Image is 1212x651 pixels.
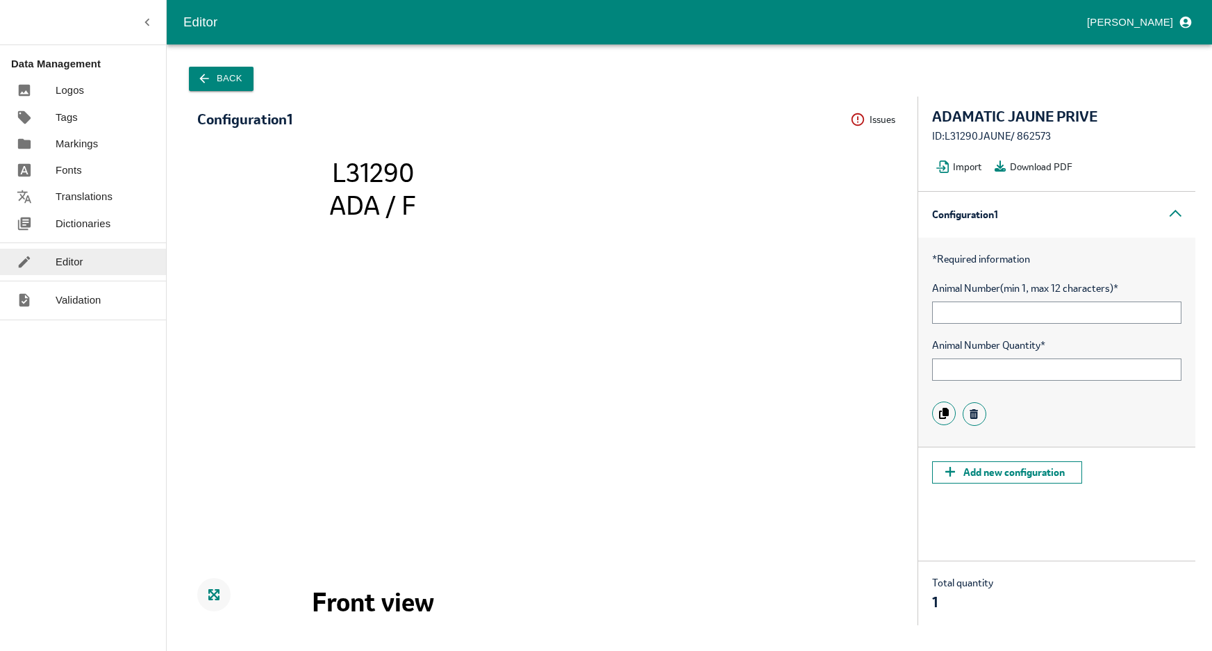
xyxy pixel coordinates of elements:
div: Configuration 1 [918,192,1195,238]
p: [PERSON_NAME] [1087,15,1173,30]
tspan: L31290 [332,155,414,189]
button: Back [189,67,254,91]
div: ADAMATIC JAUNE PRIVE [932,109,1181,124]
div: Editor [183,12,1081,33]
div: 1 [932,595,993,610]
p: Tags [56,110,78,125]
button: Download PDF [990,156,1081,177]
div: Configuration 1 [197,112,292,127]
span: Animal Number (min 1, max 12 characters) [932,281,1181,296]
p: Validation [56,292,101,308]
tspan: ADA / F [329,188,416,222]
p: Translations [56,189,113,204]
div: Total quantity [932,575,993,611]
button: profile [1081,10,1195,34]
p: Fonts [56,163,82,178]
span: Animal Number Quantity [932,338,1181,353]
p: Logos [56,83,84,98]
p: Editor [56,254,83,270]
button: Issues [850,109,904,131]
p: Required information [932,252,1181,267]
tspan: Front view [312,585,434,619]
p: Dictionaries [56,216,110,231]
button: Add new configuration [932,461,1082,484]
div: ID: L31290JAUNE / 862573 [932,129,1181,144]
p: Data Management [11,56,166,72]
button: Import [932,156,990,177]
p: Markings [56,136,98,151]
